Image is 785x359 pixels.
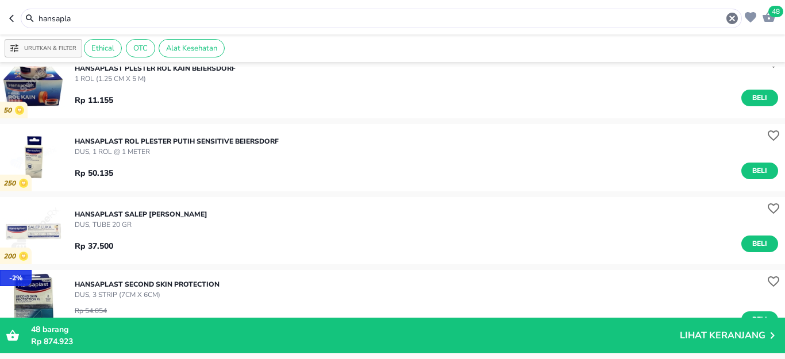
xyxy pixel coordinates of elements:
button: Beli [741,311,778,328]
button: Beli [741,90,778,106]
p: Rp 11.155 [75,94,113,106]
p: Rp 50.135 [75,167,113,179]
p: HANSAPLAST ROL PLESTER PUTIH SENSITIVE Beiersdorf [75,136,279,146]
div: OTC [126,39,155,57]
button: 48 [759,7,776,25]
span: Beli [750,165,769,177]
span: 48 [31,324,40,335]
p: Rp 54.054 [75,306,113,316]
p: 1 ROL (1.25 cm x 5 m) [75,74,236,84]
p: HANSAPLAST PLESTER ROL KAIN Beiersdorf [75,63,236,74]
div: Alat Kesehatan [159,39,225,57]
button: Beli [741,163,778,179]
p: DUS, 1 ROL @ 1 METER [75,146,279,157]
p: DUS, 3 STRIP (7cm x 6cm) [75,289,220,300]
p: Rp 52.973 [75,316,113,328]
button: Urutkan & Filter [5,39,82,57]
p: HANSAPLAST SECOND SKIN PROTECTION [75,279,220,289]
span: 48 [768,6,783,17]
p: DUS, TUBE 20 gr [75,219,207,230]
p: Urutkan & Filter [24,44,76,53]
button: Beli [741,236,778,252]
input: Cari 4000+ produk di sini [37,13,725,25]
span: Beli [750,238,769,250]
span: Alat Kesehatan [159,43,224,53]
p: 50 [3,106,15,115]
span: Ethical [84,43,121,53]
p: - 2 % [9,273,22,283]
p: 200 [3,252,19,261]
span: Beli [750,314,769,326]
p: HANSAPLAST SALEP [PERSON_NAME] [75,209,207,219]
div: Ethical [84,39,122,57]
span: Rp 874.923 [31,336,73,347]
span: Beli [750,92,769,104]
p: barang [31,323,680,335]
p: Rp 37.500 [75,240,113,252]
span: OTC [126,43,155,53]
p: 250 [3,179,19,188]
